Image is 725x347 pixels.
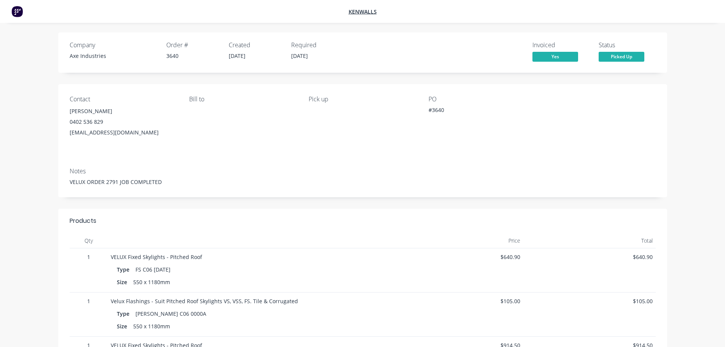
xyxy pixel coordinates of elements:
div: [PERSON_NAME] C06 0000A [132,308,209,319]
span: VELUX Fixed Skylights - Pitched Roof [111,253,202,261]
a: Kenwalls [349,8,377,15]
div: Size [117,277,130,288]
span: $640.90 [526,253,653,261]
div: 550 x 1180mm [130,321,173,332]
div: [EMAIL_ADDRESS][DOMAIN_NAME] [70,127,177,138]
div: 0402 536 829 [70,117,177,127]
span: [DATE] [229,52,245,59]
span: $640.90 [394,253,521,261]
span: $105.00 [526,297,653,305]
div: 550 x 1180mm [130,277,173,288]
div: Price [391,233,524,248]
div: Type [117,264,132,275]
div: [PERSON_NAME] [70,106,177,117]
div: Required [291,42,344,49]
span: 1 [73,253,105,261]
div: Products [70,216,96,225]
div: Notes [70,168,656,175]
div: [PERSON_NAME]0402 536 829[EMAIL_ADDRESS][DOMAIN_NAME] [70,106,177,138]
span: Yes [532,52,578,61]
div: Status [599,42,656,49]
div: VELUX ORDER 2791 JOB COMPLETED [70,178,656,186]
div: Size [117,321,130,332]
div: FS C06 [DATE] [132,264,174,275]
span: 1 [73,297,105,305]
div: Pick up [309,96,416,103]
img: Factory [11,6,23,17]
div: Order # [166,42,220,49]
span: [DATE] [291,52,308,59]
div: Qty [70,233,108,248]
div: #3640 [429,106,524,117]
span: Picked Up [599,52,644,61]
div: 3640 [166,52,220,60]
div: Axe Industries [70,52,157,60]
div: Contact [70,96,177,103]
div: Company [70,42,157,49]
div: Total [523,233,656,248]
span: $105.00 [394,297,521,305]
div: Created [229,42,282,49]
div: Invoiced [532,42,590,49]
span: Velux Flashings - Suit Pitched Roof Skylights VS, VSS, FS. Tile & Corrugated [111,297,298,305]
div: Bill to [189,96,296,103]
div: PO [429,96,536,103]
div: Type [117,308,132,319]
